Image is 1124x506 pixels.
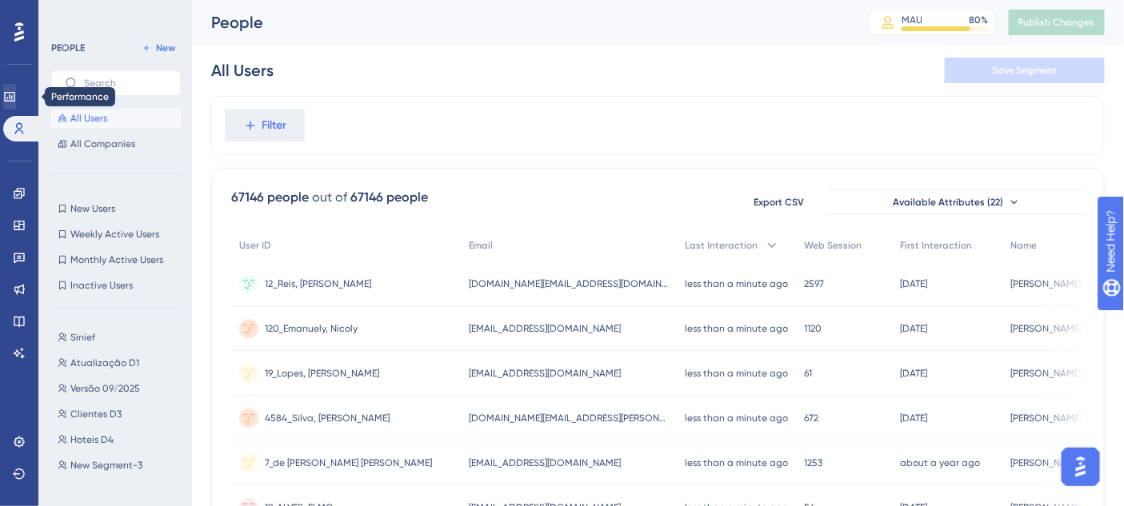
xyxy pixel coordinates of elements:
button: New Segment-3 [51,456,190,475]
span: Need Help? [38,4,100,23]
input: Search [84,78,167,89]
span: [PERSON_NAME] [1010,367,1082,380]
time: less than a minute ago [685,412,788,424]
span: [PERSON_NAME] [1010,322,1082,335]
button: Hoteis D4 [51,430,190,449]
button: Filter [225,110,305,141]
span: Filter [262,116,287,135]
span: 19_Lopes, [PERSON_NAME] [265,367,379,380]
span: Web Session [804,239,862,252]
button: Export CSV [739,189,819,215]
button: Monthly Active Users [51,250,181,269]
span: User ID [239,239,271,252]
button: All Companies [51,134,181,153]
button: New Users [51,199,181,218]
span: Monthly Active Users [70,253,163,266]
time: less than a minute ago [685,457,788,468]
div: out of [312,188,347,207]
span: Inactive Users [70,279,133,292]
span: All Users [70,112,107,125]
button: Clientes D3 [51,404,190,424]
span: [EMAIL_ADDRESS][DOMAIN_NAME] [469,322,621,335]
span: Save Segment [992,64,1058,77]
span: [PERSON_NAME] [1010,277,1082,290]
span: Versão 09/2025 [70,382,140,395]
span: 1120 [804,322,822,335]
button: Publish Changes [1009,10,1105,35]
span: Sinief [70,331,95,344]
time: [DATE] [900,323,927,334]
span: Hoteis D4 [70,433,114,446]
span: [PERSON_NAME] [1010,412,1082,424]
span: Available Attributes (22) [893,196,1003,209]
span: 1253 [804,456,822,469]
button: Versão 09/2025 [51,379,190,398]
div: People [211,11,828,34]
time: [DATE] [900,368,927,379]
button: Inactive Users [51,276,181,295]
button: Weekly Active Users [51,225,181,244]
div: All Users [211,59,274,82]
span: First Interaction [900,239,972,252]
span: 672 [804,412,818,424]
div: PEOPLE [51,42,85,54]
time: about a year ago [900,457,980,468]
span: Name [1010,239,1037,252]
iframe: UserGuiding AI Assistant Launcher [1057,443,1105,491]
button: New [136,38,181,58]
span: [DOMAIN_NAME][EMAIL_ADDRESS][PERSON_NAME][DOMAIN_NAME] [469,412,669,424]
time: [DATE] [900,278,927,289]
span: 61 [804,367,812,380]
span: New Users [70,202,115,215]
div: 80 % [969,14,988,26]
span: [EMAIL_ADDRESS][DOMAIN_NAME] [469,456,621,469]
span: Email [469,239,493,252]
span: New [156,42,175,54]
button: Sinief [51,328,190,347]
span: 4584_Silva, [PERSON_NAME] [265,412,390,424]
span: Export CSV [754,196,805,209]
div: 67146 people [231,188,309,207]
span: 120_Emanuely, Nicoly [265,322,358,335]
button: Available Attributes (22) [829,189,1085,215]
span: New Segment-3 [70,459,142,472]
span: All Companies [70,137,135,150]
button: Atualização D1 [51,353,190,373]
time: [DATE] [900,412,927,424]
div: MAU [902,14,922,26]
button: Save Segment [945,58,1105,83]
span: 7_de [PERSON_NAME] [PERSON_NAME] [265,456,432,469]
time: less than a minute ago [685,278,788,289]
div: 67146 people [350,188,428,207]
span: Atualização D1 [70,357,139,369]
span: Clientes D3 [70,408,122,420]
span: [DOMAIN_NAME][EMAIL_ADDRESS][DOMAIN_NAME] [469,277,669,290]
span: 12_Reis, [PERSON_NAME] [265,277,371,290]
span: [EMAIL_ADDRESS][DOMAIN_NAME] [469,367,621,380]
span: Last Interaction [685,239,758,252]
span: Weekly Active Users [70,228,159,241]
time: less than a minute ago [685,368,788,379]
span: Publish Changes [1018,16,1095,29]
span: 2597 [804,277,824,290]
button: All Users [51,109,181,128]
time: less than a minute ago [685,323,788,334]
